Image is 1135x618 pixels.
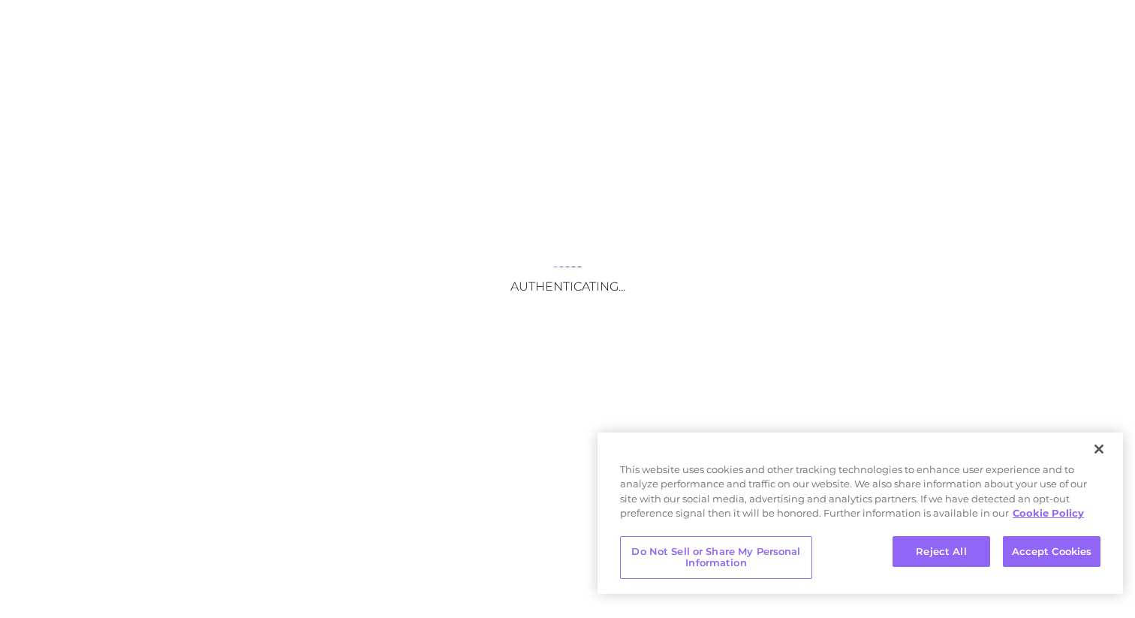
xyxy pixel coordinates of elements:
[1013,507,1084,519] a: More information about your privacy, opens in a new tab
[1082,433,1115,466] button: Close
[893,536,990,568] button: Reject All
[417,279,718,294] h3: Authenticating...
[598,463,1123,529] div: This website uses cookies and other tracking technologies to enhance user experience and to analy...
[1003,536,1100,568] button: Accept Cookies
[598,433,1123,594] div: Privacy
[598,433,1123,594] div: Cookie banner
[620,536,812,579] button: Do Not Sell or Share My Personal Information, Opens the preference center dialog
